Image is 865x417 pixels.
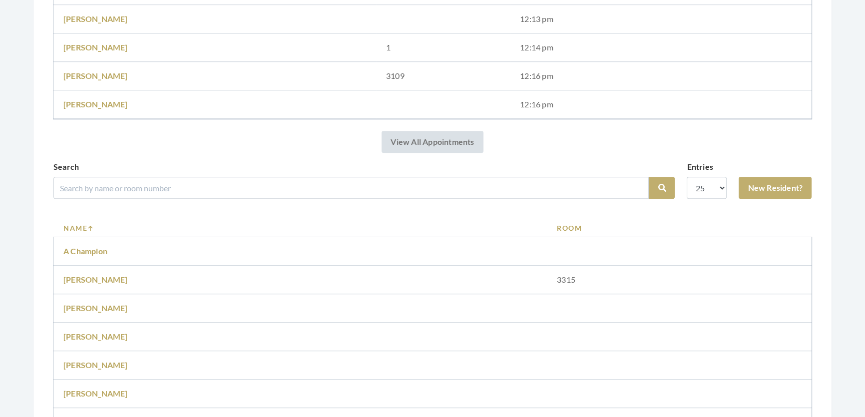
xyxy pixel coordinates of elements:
[63,389,128,398] a: [PERSON_NAME]
[382,131,483,153] a: View All Appointments
[376,62,510,90] td: 3109
[376,33,510,62] td: 1
[547,266,812,294] td: 3315
[63,223,537,233] a: Name
[63,99,128,109] a: [PERSON_NAME]
[63,360,128,370] a: [PERSON_NAME]
[687,161,713,173] label: Entries
[53,161,79,173] label: Search
[739,177,812,199] a: New Resident?
[63,332,128,341] a: [PERSON_NAME]
[510,5,812,33] td: 12:13 pm
[63,71,128,80] a: [PERSON_NAME]
[63,246,107,256] a: A Champion
[63,42,128,52] a: [PERSON_NAME]
[63,14,128,23] a: [PERSON_NAME]
[510,90,812,119] td: 12:16 pm
[53,177,649,199] input: Search by name or room number
[63,303,128,313] a: [PERSON_NAME]
[510,62,812,90] td: 12:16 pm
[63,275,128,284] a: [PERSON_NAME]
[510,33,812,62] td: 12:14 pm
[557,223,802,233] a: Room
